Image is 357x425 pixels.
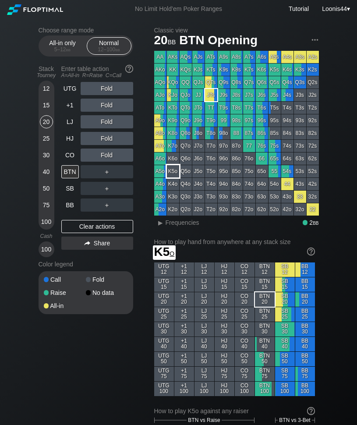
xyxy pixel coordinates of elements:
[167,89,179,101] div: KJo
[192,102,205,114] div: JTo
[174,262,194,277] div: +1 12
[230,140,243,152] div: 87o
[40,243,53,256] div: 100
[205,191,217,203] div: T3o
[275,337,295,351] div: SB 40
[192,76,205,89] div: QJs
[307,127,319,139] div: 82s
[243,178,255,190] div: 74o
[174,367,194,381] div: +1 75
[180,165,192,177] div: Q5o
[243,191,255,203] div: 73o
[194,322,214,336] div: LJ 30
[294,203,306,216] div: 32o
[205,102,217,114] div: TT
[243,165,255,177] div: 75o
[218,64,230,76] div: K9s
[256,102,268,114] div: T6s
[194,292,214,307] div: LJ 20
[306,406,316,416] img: help.32db89a4.svg
[154,178,166,190] div: A4o
[294,102,306,114] div: T3s
[307,203,319,216] div: 22
[194,352,214,366] div: LJ 50
[61,220,133,233] div: Clear actions
[205,178,217,190] div: T4o
[307,64,319,76] div: K2s
[230,127,243,139] div: 88
[192,64,205,76] div: KJs
[166,219,199,226] span: Frequencies
[303,219,319,226] div: 2
[235,277,254,292] div: CO 15
[154,89,166,101] div: AJo
[235,352,254,366] div: CO 50
[215,337,234,351] div: HJ 40
[243,127,255,139] div: 87s
[180,114,192,127] div: Q9o
[61,198,79,212] div: BB
[275,307,295,322] div: SB 25
[205,165,217,177] div: T5o
[154,51,166,63] div: AA
[194,307,214,322] div: LJ 25
[281,102,293,114] div: T4s
[218,51,230,63] div: A9s
[281,165,293,177] div: 54s
[205,152,217,165] div: T6o
[256,165,268,177] div: 65o
[205,140,217,152] div: T7o
[192,152,205,165] div: J6o
[81,82,133,95] div: Fold
[154,307,174,322] div: UTG 25
[295,352,315,366] div: BB 50
[322,5,347,12] span: Loonis44
[295,337,315,351] div: BB 40
[256,140,268,152] div: 76s
[307,51,319,63] div: A2s
[40,165,53,178] div: 40
[154,64,166,76] div: AKo
[180,127,192,139] div: Q8o
[81,165,133,178] div: ＋
[294,89,306,101] div: J3s
[269,165,281,177] div: 55
[235,307,254,322] div: CO 25
[81,132,133,145] div: Fold
[61,99,79,112] div: +1
[86,276,128,283] div: Fold
[218,152,230,165] div: 96o
[269,64,281,76] div: K5s
[275,367,295,381] div: SB 75
[295,292,315,307] div: BB 20
[218,76,230,89] div: Q9s
[307,76,319,89] div: Q2s
[218,191,230,203] div: 93o
[154,191,166,203] div: A3o
[215,262,234,277] div: HJ 12
[35,62,58,82] div: Stack
[230,102,243,114] div: T8s
[255,367,275,381] div: BTN 75
[256,152,268,165] div: 66
[218,114,230,127] div: 99
[174,277,194,292] div: +1 15
[269,152,281,165] div: 65s
[167,165,179,177] div: K5o
[243,102,255,114] div: T7s
[154,127,166,139] div: A8o
[230,203,243,216] div: 82o
[256,178,268,190] div: 64o
[81,198,133,212] div: ＋
[205,51,217,63] div: ATs
[180,203,192,216] div: Q2o
[154,114,166,127] div: A9o
[192,89,205,101] div: JJ
[235,292,254,307] div: CO 20
[61,165,79,178] div: BTN
[81,99,133,112] div: Fold
[194,262,214,277] div: LJ 12
[40,182,53,195] div: 50
[235,262,254,277] div: CO 12
[294,51,306,63] div: A3s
